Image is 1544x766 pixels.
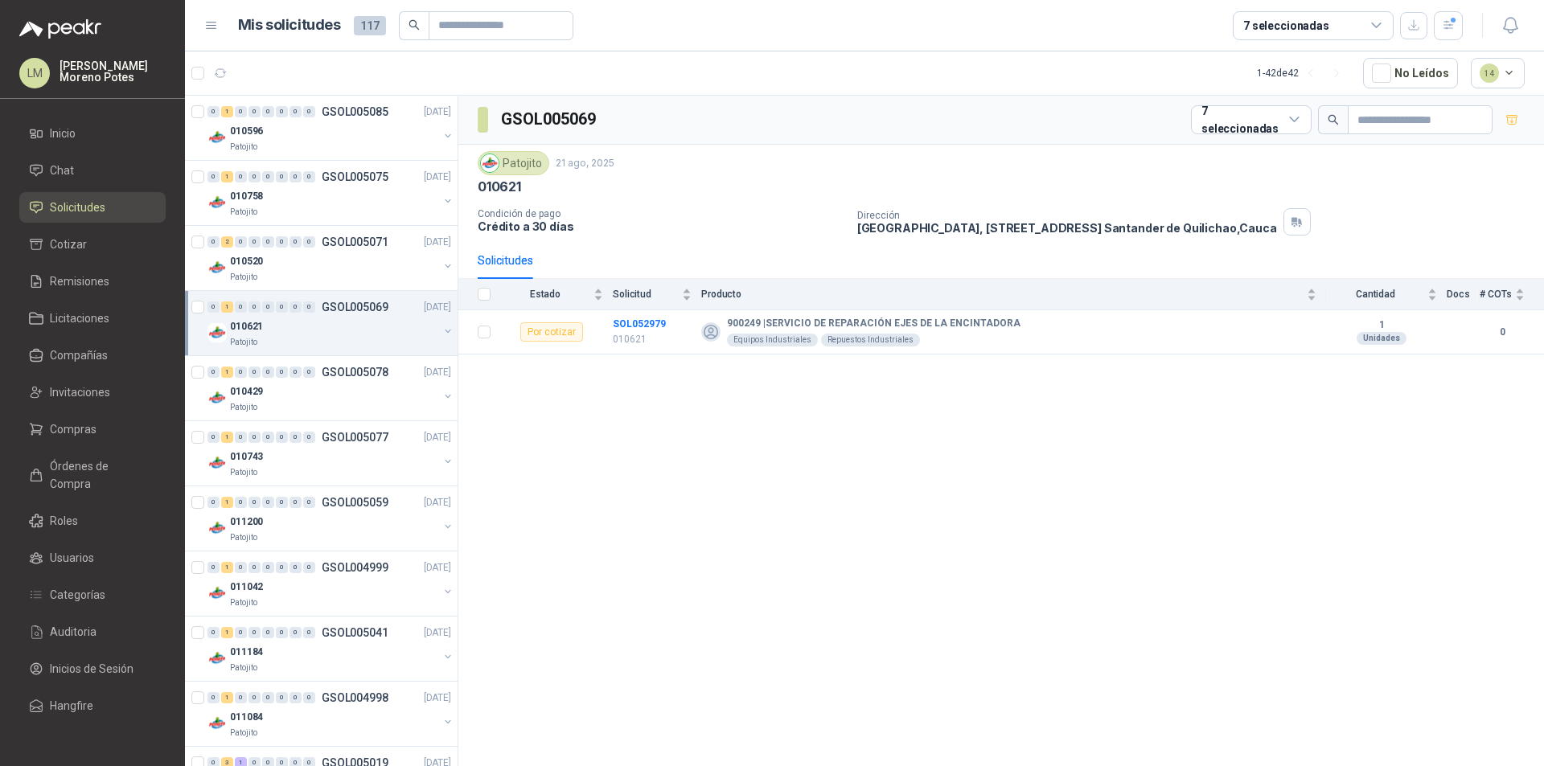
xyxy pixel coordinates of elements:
a: Roles [19,506,166,536]
div: 0 [289,497,302,508]
img: Company Logo [481,154,499,172]
p: GSOL005041 [322,627,388,638]
div: 0 [207,627,220,638]
div: 0 [276,692,288,703]
p: 21 ago, 2025 [556,156,614,171]
span: 117 [354,16,386,35]
img: Company Logo [207,518,227,538]
div: 0 [235,432,247,443]
img: Company Logo [207,649,227,668]
div: 0 [248,692,261,703]
p: 010621 [613,332,692,347]
p: 010520 [230,254,263,269]
span: Inicio [50,125,76,142]
div: 0 [248,106,261,117]
p: [DATE] [424,104,451,120]
div: 0 [248,562,261,573]
p: GSOL005075 [322,171,388,182]
div: 1 [221,497,233,508]
div: 1 [221,692,233,703]
a: Licitaciones [19,303,166,334]
div: 0 [303,106,315,117]
p: [DATE] [424,495,451,510]
div: Solicitudes [478,252,533,269]
div: 0 [303,171,315,182]
div: 0 [262,106,274,117]
p: GSOL005085 [322,106,388,117]
p: 010621 [478,178,521,195]
div: 0 [207,562,220,573]
p: Patojito [230,466,257,479]
div: 0 [289,627,302,638]
div: 0 [207,301,220,313]
p: Patojito [230,206,257,219]
span: Categorías [50,586,105,604]
b: 900249 | SERVICIO DE REPARACIÓN EJES DE LA ENCINTADORA [727,317,1020,330]
img: Company Logo [207,128,227,147]
a: 0 1 0 0 0 0 0 0 GSOL005075[DATE] Company Logo010758Patojito [207,167,454,219]
p: GSOL004999 [322,562,388,573]
b: 1 [1326,319,1437,332]
span: Compras [50,420,96,438]
div: 0 [262,367,274,378]
a: Solicitudes [19,192,166,223]
div: 0 [262,171,274,182]
a: Compañías [19,340,166,371]
div: 1 [221,562,233,573]
div: 1 - 42 de 42 [1257,60,1350,86]
span: Remisiones [50,272,109,290]
p: Patojito [230,596,257,609]
div: LM [19,58,50,88]
p: GSOL005078 [322,367,388,378]
div: 0 [276,432,288,443]
p: 011042 [230,580,263,595]
div: 0 [276,171,288,182]
p: GSOL005069 [322,301,388,313]
img: Company Logo [207,258,227,277]
a: Órdenes de Compra [19,451,166,499]
div: 0 [262,627,274,638]
a: Categorías [19,580,166,610]
div: 0 [303,236,315,248]
a: Cotizar [19,229,166,260]
span: Producto [701,289,1304,300]
div: 0 [235,301,247,313]
div: 0 [235,171,247,182]
div: 0 [276,236,288,248]
span: Compañías [50,346,108,364]
a: Usuarios [19,543,166,573]
a: 0 2 0 0 0 0 0 0 GSOL005071[DATE] Company Logo010520Patojito [207,232,454,284]
span: Inicios de Sesión [50,660,133,678]
div: 0 [303,692,315,703]
p: GSOL004998 [322,692,388,703]
a: Hangfire [19,690,166,721]
a: 0 1 0 0 0 0 0 0 GSOL005085[DATE] Company Logo010596Patojito [207,102,454,154]
h3: GSOL005069 [501,107,598,132]
div: 0 [235,106,247,117]
img: Company Logo [207,323,227,342]
span: Solicitud [613,289,679,300]
p: Patojito [230,531,257,544]
div: 0 [289,171,302,182]
h1: Mis solicitudes [238,14,341,37]
a: Remisiones [19,266,166,297]
div: 0 [289,301,302,313]
div: 0 [248,171,261,182]
div: 0 [235,497,247,508]
div: 2 [221,236,233,248]
div: 0 [235,367,247,378]
p: [DATE] [424,170,451,185]
div: 0 [207,692,220,703]
div: 0 [289,692,302,703]
a: 0 1 0 0 0 0 0 0 GSOL005078[DATE] Company Logo010429Patojito [207,363,454,414]
span: Cotizar [50,236,87,253]
th: # COTs [1480,279,1544,310]
div: 0 [207,236,220,248]
p: [DATE] [424,625,451,641]
th: Cantidad [1326,279,1447,310]
th: Docs [1447,279,1480,310]
div: 0 [248,627,261,638]
div: Patojito [478,151,549,175]
div: 0 [235,692,247,703]
span: Usuarios [50,549,94,567]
